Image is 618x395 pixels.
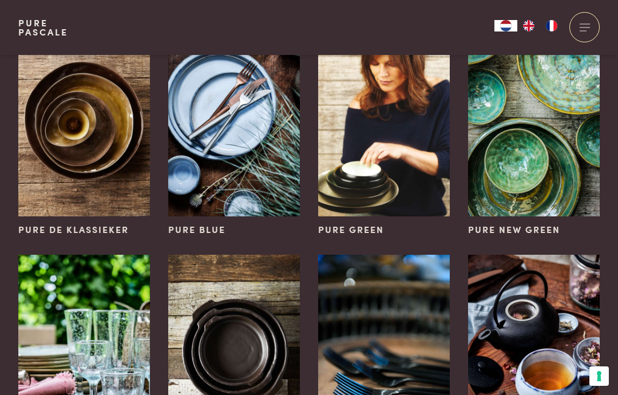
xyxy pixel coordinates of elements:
a: NL [494,20,517,31]
img: Pure Green [318,19,450,216]
a: Pure New Green Pure New Green [468,19,600,236]
a: EN [517,20,540,31]
a: PurePascale [18,18,68,37]
img: Pure Blue [168,19,300,216]
div: Language [494,20,517,31]
a: Pure Green Pure Green [318,19,450,236]
img: Pure New Green [468,19,600,216]
span: Pure Blue [168,223,225,236]
ul: Language list [517,20,563,31]
aside: Language selected: Nederlands [494,20,563,31]
img: Pure de klassieker [18,19,150,216]
a: FR [540,20,563,31]
span: Pure de klassieker [18,223,129,236]
button: Uw voorkeuren voor toestemming voor trackingtechnologieën [589,366,609,386]
span: Pure Green [318,223,384,236]
a: Pure de klassieker Pure de klassieker [18,19,150,236]
span: Pure New Green [468,223,560,236]
a: Pure Blue Pure Blue [168,19,300,236]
